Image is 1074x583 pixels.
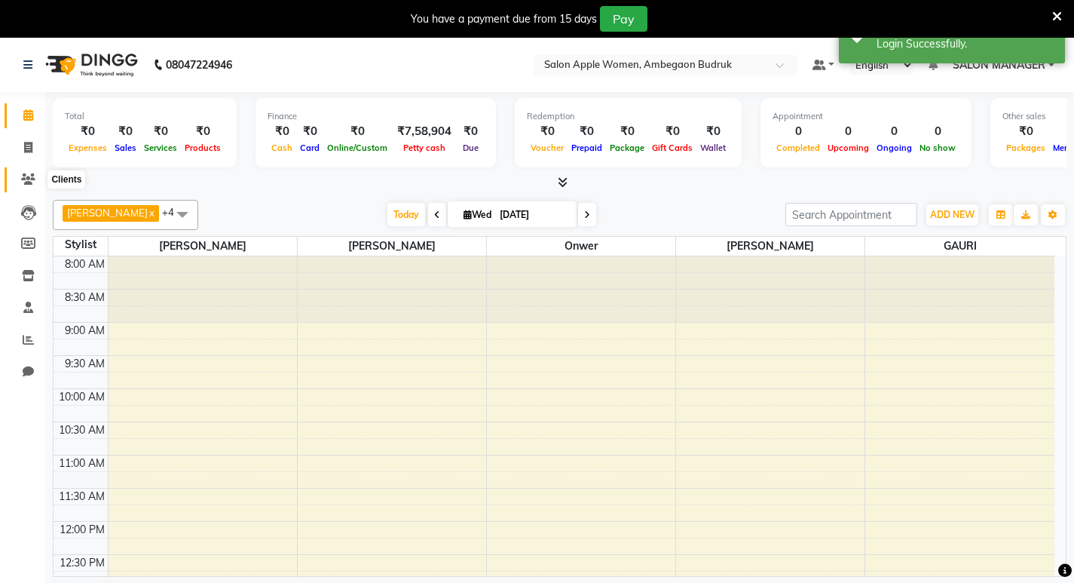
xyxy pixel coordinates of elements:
[785,203,917,226] input: Search Appointment
[606,123,648,140] div: ₹0
[916,123,959,140] div: 0
[773,123,824,140] div: 0
[323,143,391,153] span: Online/Custom
[568,143,606,153] span: Prepaid
[600,6,647,32] button: Pay
[140,123,181,140] div: ₹0
[298,237,486,256] span: [PERSON_NAME]
[773,143,824,153] span: Completed
[916,143,959,153] span: No show
[111,123,140,140] div: ₹0
[527,110,730,123] div: Redemption
[387,203,425,226] span: Today
[926,204,978,226] button: ADD NEW
[62,323,108,339] div: 9:00 AM
[1002,123,1049,140] div: ₹0
[181,123,225,140] div: ₹0
[495,204,571,226] input: 2025-09-03
[527,143,568,153] span: Voucher
[57,555,108,571] div: 12:30 PM
[166,44,232,86] b: 08047224946
[65,143,111,153] span: Expenses
[62,256,108,272] div: 8:00 AM
[67,207,148,219] span: [PERSON_NAME]
[47,170,85,189] div: Clients
[323,123,391,140] div: ₹0
[56,422,108,438] div: 10:30 AM
[568,123,606,140] div: ₹0
[648,123,696,140] div: ₹0
[62,356,108,372] div: 9:30 AM
[527,123,568,140] div: ₹0
[111,143,140,153] span: Sales
[148,207,155,219] a: x
[38,44,142,86] img: logo
[459,143,482,153] span: Due
[487,237,675,256] span: Onwer
[696,143,730,153] span: Wallet
[953,57,1045,73] span: SALON MANAGER
[296,123,323,140] div: ₹0
[62,290,108,305] div: 8:30 AM
[865,237,1054,256] span: GAURI
[140,143,181,153] span: Services
[877,36,1054,52] div: Login Successfully.
[162,206,185,218] span: +4
[824,123,873,140] div: 0
[65,110,225,123] div: Total
[773,110,959,123] div: Appointment
[648,143,696,153] span: Gift Cards
[57,522,108,538] div: 12:00 PM
[181,143,225,153] span: Products
[1002,143,1049,153] span: Packages
[676,237,864,256] span: [PERSON_NAME]
[824,143,873,153] span: Upcoming
[460,209,495,220] span: Wed
[873,123,916,140] div: 0
[268,110,484,123] div: Finance
[56,389,108,405] div: 10:00 AM
[457,123,484,140] div: ₹0
[606,143,648,153] span: Package
[109,237,297,256] span: [PERSON_NAME]
[268,123,296,140] div: ₹0
[56,489,108,505] div: 11:30 AM
[56,456,108,471] div: 11:00 AM
[65,123,111,140] div: ₹0
[391,123,457,140] div: ₹7,58,904
[399,143,449,153] span: Petty cash
[296,143,323,153] span: Card
[268,143,296,153] span: Cash
[930,209,975,220] span: ADD NEW
[411,11,597,27] div: You have a payment due from 15 days
[696,123,730,140] div: ₹0
[54,237,108,253] div: Stylist
[873,143,916,153] span: Ongoing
